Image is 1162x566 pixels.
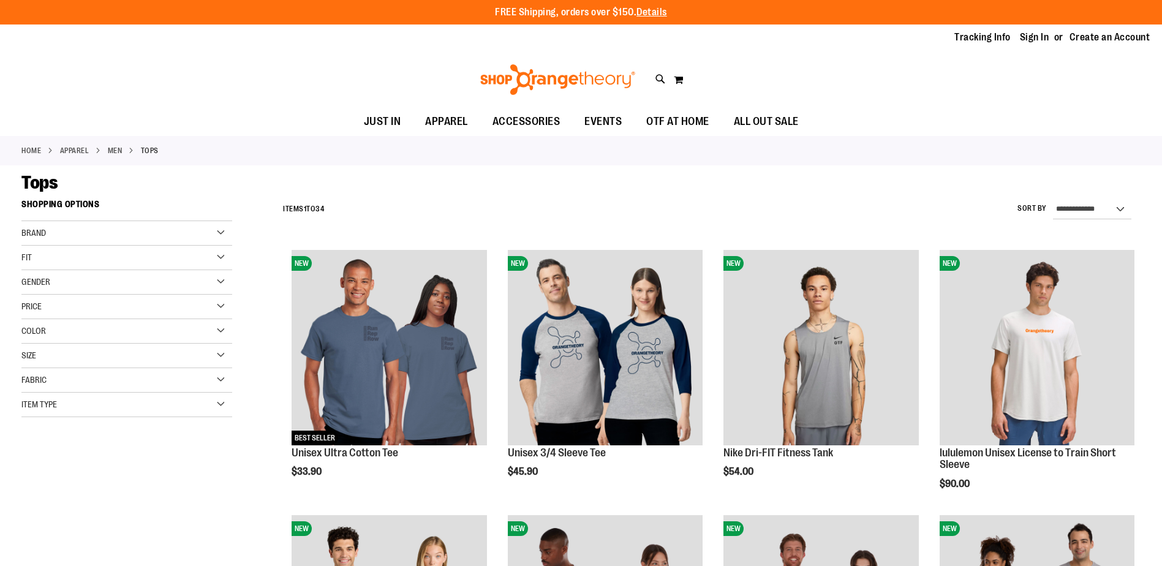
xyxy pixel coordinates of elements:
[584,108,622,135] span: EVENTS
[21,375,47,385] span: Fabric
[940,256,960,271] span: NEW
[1070,31,1150,44] a: Create an Account
[940,478,971,489] span: $90.00
[292,521,312,536] span: NEW
[723,447,833,459] a: Nike Dri-FIT Fitness Tank
[646,108,709,135] span: OTF AT HOME
[304,205,307,213] span: 1
[1017,203,1047,214] label: Sort By
[425,108,468,135] span: APPAREL
[508,466,540,477] span: $45.90
[21,252,32,262] span: Fit
[60,145,89,156] a: APPAREL
[508,521,528,536] span: NEW
[1020,31,1049,44] a: Sign In
[292,250,486,447] a: Unisex Ultra Cotton TeeNEWBEST SELLER
[21,277,50,287] span: Gender
[723,250,918,447] a: Nike Dri-FIT Fitness TankNEW
[21,350,36,360] span: Size
[285,244,492,508] div: product
[934,244,1141,521] div: product
[723,466,755,477] span: $54.00
[723,250,918,445] img: Nike Dri-FIT Fitness Tank
[364,108,401,135] span: JUST IN
[21,194,232,221] strong: Shopping Options
[636,7,667,18] a: Details
[508,250,703,445] img: Unisex 3/4 Sleeve Tee
[292,256,312,271] span: NEW
[292,466,323,477] span: $33.90
[21,326,46,336] span: Color
[940,521,960,536] span: NEW
[508,256,528,271] span: NEW
[21,172,58,193] span: Tops
[108,145,123,156] a: MEN
[723,521,744,536] span: NEW
[495,6,667,20] p: FREE Shipping, orders over $150.
[717,244,924,508] div: product
[292,250,486,445] img: Unisex Ultra Cotton Tee
[940,447,1116,471] a: lululemon Unisex License to Train Short Sleeve
[21,301,42,311] span: Price
[492,108,560,135] span: ACCESSORIES
[292,447,398,459] a: Unisex Ultra Cotton Tee
[940,250,1134,445] img: lululemon Unisex License to Train Short Sleeve
[478,64,637,95] img: Shop Orangetheory
[315,205,324,213] span: 34
[508,250,703,447] a: Unisex 3/4 Sleeve TeeNEW
[508,447,606,459] a: Unisex 3/4 Sleeve Tee
[723,256,744,271] span: NEW
[283,200,324,219] h2: Items to
[292,431,338,445] span: BEST SELLER
[954,31,1011,44] a: Tracking Info
[734,108,799,135] span: ALL OUT SALE
[141,145,159,156] strong: Tops
[21,145,41,156] a: Home
[940,250,1134,447] a: lululemon Unisex License to Train Short SleeveNEW
[21,399,57,409] span: Item Type
[21,228,46,238] span: Brand
[502,244,709,508] div: product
